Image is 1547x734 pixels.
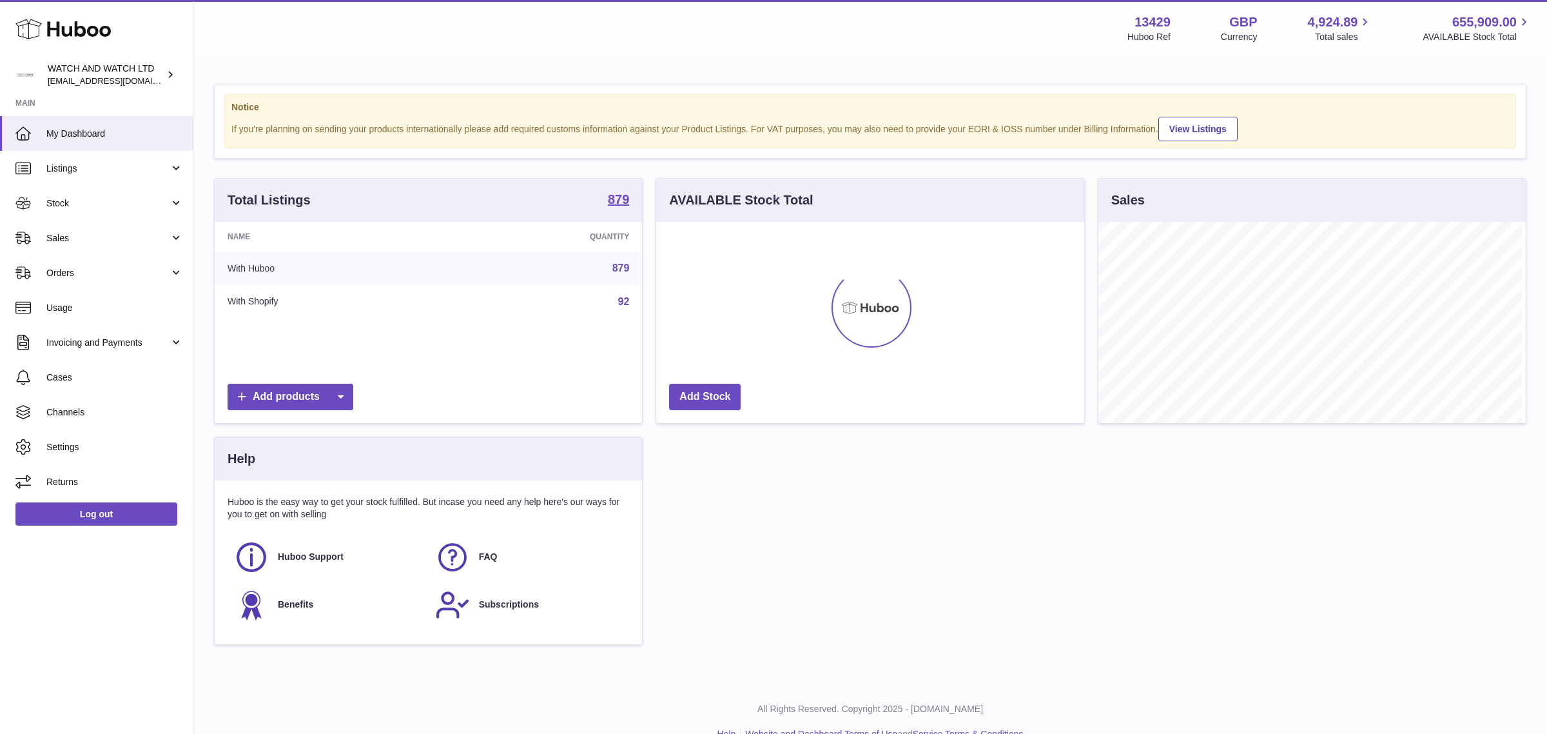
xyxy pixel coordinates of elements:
[435,588,623,622] a: Subscriptions
[608,193,629,208] a: 879
[46,232,170,244] span: Sales
[618,296,630,307] a: 92
[231,101,1509,114] strong: Notice
[278,551,344,563] span: Huboo Support
[46,267,170,279] span: Orders
[608,193,629,206] strong: 879
[228,496,629,521] p: Huboo is the easy way to get your stock fulfilled. But incase you need any help here's our ways f...
[234,588,422,622] a: Benefits
[46,163,170,175] span: Listings
[1229,14,1257,31] strong: GBP
[1308,14,1373,43] a: 4,924.89 Total sales
[46,128,183,140] span: My Dashboard
[204,703,1537,715] p: All Rights Reserved. Copyright 2025 - [DOMAIN_NAME]
[1134,14,1171,31] strong: 13429
[48,75,190,86] span: [EMAIL_ADDRESS][DOMAIN_NAME]
[46,476,183,488] span: Returns
[46,197,170,210] span: Stock
[46,441,183,453] span: Settings
[215,222,445,252] th: Name
[1221,31,1258,43] div: Currency
[15,65,35,84] img: internalAdmin-13429@internal.huboo.com
[445,222,643,252] th: Quantity
[435,540,623,575] a: FAQ
[1111,192,1145,209] h3: Sales
[1452,14,1517,31] span: 655,909.00
[1423,31,1532,43] span: AVAILABLE Stock Total
[479,599,539,611] span: Subscriptions
[228,450,255,468] h3: Help
[669,192,813,209] h3: AVAILABLE Stock Total
[215,285,445,319] td: With Shopify
[479,551,498,563] span: FAQ
[228,384,353,410] a: Add products
[1315,31,1372,43] span: Total sales
[46,372,183,384] span: Cases
[46,337,170,349] span: Invoicing and Payments
[1423,14,1532,43] a: 655,909.00 AVAILABLE Stock Total
[228,192,311,209] h3: Total Listings
[234,540,422,575] a: Huboo Support
[612,263,630,273] a: 879
[46,302,183,314] span: Usage
[1158,117,1238,141] a: View Listings
[231,115,1509,141] div: If you're planning on sending your products internationally please add required customs informati...
[15,502,177,526] a: Log out
[278,599,313,611] span: Benefits
[46,406,183,419] span: Channels
[1127,31,1171,43] div: Huboo Ref
[48,63,164,87] div: WATCH AND WATCH LTD
[669,384,741,410] a: Add Stock
[215,252,445,285] td: With Huboo
[1308,14,1358,31] span: 4,924.89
